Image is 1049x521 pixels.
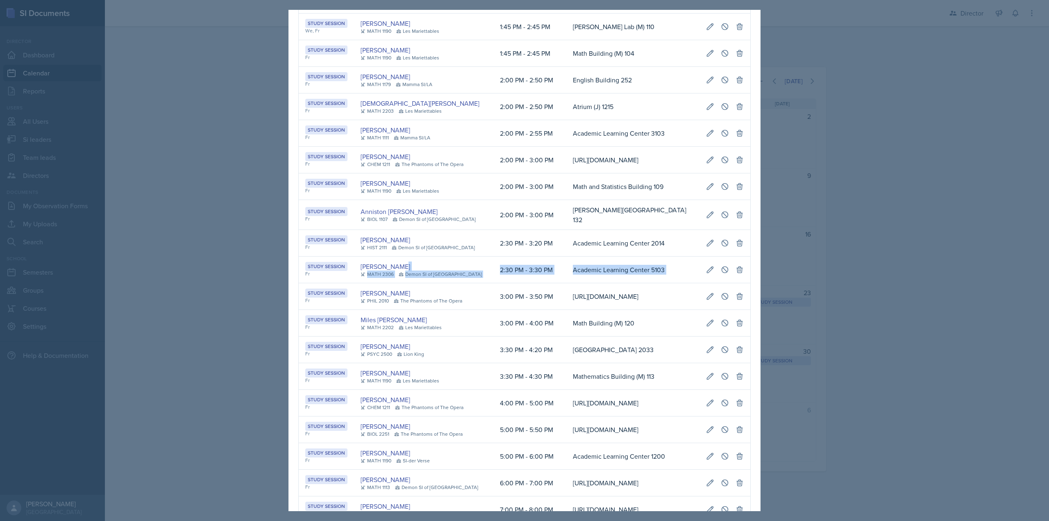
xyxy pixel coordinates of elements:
[493,310,566,337] td: 3:00 PM - 4:00 PM
[305,46,347,55] div: Study Session
[361,288,410,298] a: [PERSON_NAME]
[305,19,347,28] div: Study Session
[394,297,462,305] div: The Phantoms of The Opera
[396,81,432,88] div: Mamma SI/LA
[305,422,347,431] div: Study Session
[361,510,390,518] div: ACCT 2101
[361,244,387,251] div: HIST 2111
[305,54,347,61] div: Fr
[305,152,347,161] div: Study Session
[399,271,482,278] div: Demon SI of [GEOGRAPHIC_DATA]
[566,200,699,230] td: [PERSON_NAME][GEOGRAPHIC_DATA] 132
[361,207,438,216] a: Anniston [PERSON_NAME]
[305,350,347,357] div: Fr
[395,161,463,168] div: The Phantoms of The Opera
[566,147,699,173] td: [URL][DOMAIN_NAME]
[566,40,699,67] td: Math Building (M) 104
[393,216,476,223] div: Demon SI of [GEOGRAPHIC_DATA]
[566,416,699,443] td: [URL][DOMAIN_NAME]
[305,27,347,34] div: We, Fr
[305,448,347,457] div: Study Session
[305,377,347,384] div: Fr
[361,216,388,223] div: BIOL 1107
[395,404,463,411] div: The Phantoms of The Opera
[361,341,410,351] a: [PERSON_NAME]
[361,45,410,55] a: [PERSON_NAME]
[361,187,391,195] div: MATH 1190
[361,152,410,162] a: [PERSON_NAME]
[399,324,442,331] div: Les Mariettables
[305,289,347,298] div: Study Session
[361,297,389,305] div: PHIL 2010
[361,18,410,28] a: [PERSON_NAME]
[395,510,463,518] div: The Phantoms of The Opera
[361,368,410,378] a: [PERSON_NAME]
[305,160,347,168] div: Fr
[361,98,479,108] a: [DEMOGRAPHIC_DATA][PERSON_NAME]
[361,107,394,115] div: MATH 2203
[566,67,699,93] td: English Building 252
[493,14,566,40] td: 1:45 PM - 2:45 PM
[305,235,347,244] div: Study Session
[493,173,566,200] td: 2:00 PM - 3:00 PM
[305,395,347,404] div: Study Session
[396,377,439,384] div: Les Mariettables
[305,187,347,194] div: Fr
[361,161,390,168] div: CHEM 1211
[361,448,410,458] a: [PERSON_NAME]
[361,27,391,35] div: MATH 1190
[361,324,394,331] div: MATH 2202
[305,430,347,437] div: Fr
[493,470,566,496] td: 6:00 PM - 7:00 PM
[566,390,699,416] td: [URL][DOMAIN_NAME]
[361,404,390,411] div: CHEM 1211
[493,257,566,283] td: 2:30 PM - 3:30 PM
[566,230,699,257] td: Academic Learning Center 2014
[361,315,427,325] a: Miles [PERSON_NAME]
[305,99,347,108] div: Study Session
[361,81,391,88] div: MATH 1179
[396,27,439,35] div: Les Mariettables
[305,475,347,484] div: Study Session
[305,510,347,517] div: Fr
[566,363,699,390] td: Mathematics Building (M) 113
[361,484,390,491] div: MATH 1113
[305,297,347,304] div: Fr
[493,363,566,390] td: 3:30 PM - 4:30 PM
[361,421,410,431] a: [PERSON_NAME]
[361,377,391,384] div: MATH 1190
[305,315,347,324] div: Study Session
[566,337,699,363] td: [GEOGRAPHIC_DATA] 2033
[305,403,347,411] div: Fr
[493,337,566,363] td: 3:30 PM - 4:20 PM
[566,470,699,496] td: [URL][DOMAIN_NAME]
[566,173,699,200] td: Math and Statistics Building 109
[566,14,699,40] td: [PERSON_NAME] Lab (M) 110
[361,262,410,271] a: [PERSON_NAME]
[305,125,347,134] div: Study Session
[361,395,410,405] a: [PERSON_NAME]
[305,502,347,511] div: Study Session
[305,270,347,278] div: Fr
[493,390,566,416] td: 4:00 PM - 5:00 PM
[361,350,392,358] div: PSYC 2500
[566,257,699,283] td: Academic Learning Center 5103
[493,230,566,257] td: 2:30 PM - 3:20 PM
[361,271,394,278] div: MATH 2306
[305,483,347,491] div: Fr
[305,179,347,188] div: Study Session
[392,244,475,251] div: Demon SI of [GEOGRAPHIC_DATA]
[305,369,347,378] div: Study Session
[566,310,699,337] td: Math Building (M) 120
[397,350,424,358] div: Lion King
[361,134,389,141] div: MATH 1111
[493,93,566,120] td: 2:00 PM - 2:50 PM
[305,215,347,223] div: Fr
[361,501,410,511] a: [PERSON_NAME]
[394,134,430,141] div: Mamma SI/LA
[493,443,566,470] td: 5:00 PM - 6:00 PM
[493,40,566,67] td: 1:45 PM - 2:45 PM
[305,323,347,331] div: Fr
[566,120,699,147] td: Academic Learning Center 3103
[361,125,410,135] a: [PERSON_NAME]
